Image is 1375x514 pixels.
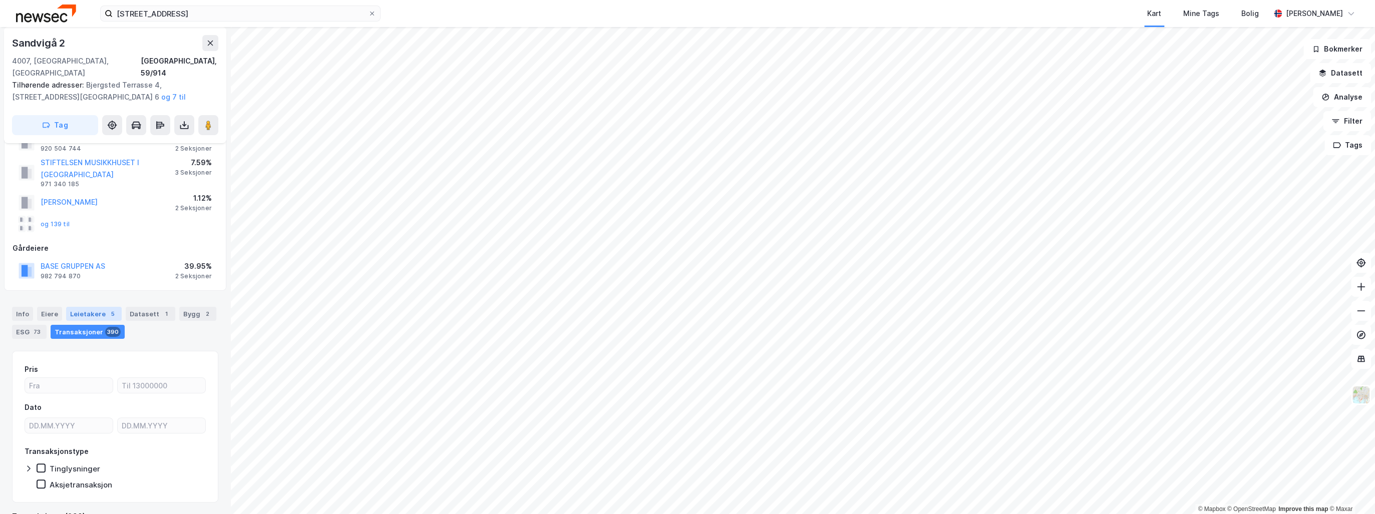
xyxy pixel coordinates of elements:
a: Mapbox [1198,505,1225,512]
div: 920 504 744 [41,145,81,153]
div: Bygg [179,307,216,321]
iframe: Chat Widget [1325,466,1375,514]
div: ESG [12,325,47,339]
div: 3 Seksjoner [175,169,212,177]
div: [GEOGRAPHIC_DATA], 59/914 [141,55,218,79]
div: Transaksjoner [51,325,125,339]
input: Fra [25,378,113,393]
div: 73 [32,327,43,337]
div: [PERSON_NAME] [1286,8,1343,20]
img: Z [1351,385,1370,404]
div: 982 794 870 [41,272,81,280]
div: 1 [161,309,171,319]
div: Info [12,307,33,321]
div: Datasett [126,307,175,321]
button: Tag [12,115,98,135]
div: Eiere [37,307,62,321]
div: Mine Tags [1183,8,1219,20]
div: Gårdeiere [13,242,218,254]
button: Datasett [1310,63,1371,83]
div: 2 [202,309,212,319]
button: Tags [1324,135,1371,155]
div: 4007, [GEOGRAPHIC_DATA], [GEOGRAPHIC_DATA] [12,55,141,79]
div: Kart [1147,8,1161,20]
div: 971 340 185 [41,180,79,188]
div: Dato [25,401,42,413]
div: 5 [108,309,118,319]
div: Transaksjonstype [25,445,89,457]
div: Sandvigå 2 [12,35,67,51]
span: Tilhørende adresser: [12,81,86,89]
input: Til 13000000 [118,378,205,393]
div: 2 Seksjoner [175,145,212,153]
div: 390 [105,327,121,337]
img: newsec-logo.f6e21ccffca1b3a03d2d.png [16,5,76,22]
input: DD.MM.YYYY [118,418,205,433]
div: Pris [25,363,38,375]
div: Leietakere [66,307,122,321]
div: Aksjetransaksjon [50,480,112,489]
div: Bjergsted Terrasse 4, [STREET_ADDRESS][GEOGRAPHIC_DATA] 6 [12,79,210,103]
div: Kontrollprogram for chat [1325,466,1375,514]
button: Filter [1323,111,1371,131]
input: Søk på adresse, matrikkel, gårdeiere, leietakere eller personer [113,6,368,21]
div: 1.12% [175,192,212,204]
a: OpenStreetMap [1227,505,1276,512]
div: 2 Seksjoner [175,204,212,212]
div: 2 Seksjoner [175,272,212,280]
div: 39.95% [175,260,212,272]
a: Improve this map [1278,505,1328,512]
input: DD.MM.YYYY [25,418,113,433]
div: Bolig [1241,8,1259,20]
button: Analyse [1313,87,1371,107]
div: 7.59% [175,157,212,169]
div: Tinglysninger [50,464,100,473]
button: Bokmerker [1303,39,1371,59]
